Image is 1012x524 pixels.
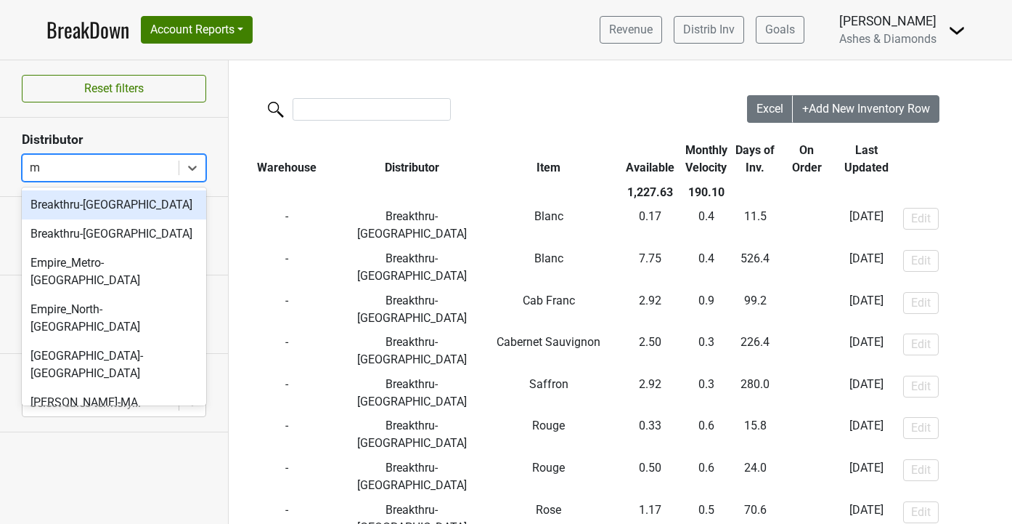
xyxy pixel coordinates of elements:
td: [DATE] [833,205,899,247]
td: - [229,289,346,331]
a: Distrib Inv [674,16,744,44]
td: - [780,330,833,372]
td: - [229,330,346,372]
th: Available: activate to sort column ascending [619,138,682,180]
td: - [780,414,833,456]
span: Rose [536,503,561,517]
td: 2.92 [619,289,682,331]
td: 0.33 [619,414,682,456]
td: 0.4 [682,246,731,289]
td: 280.0 [730,372,780,414]
td: - [229,246,346,289]
a: BreakDown [46,15,129,45]
h3: Distributor [22,132,206,148]
span: Cab Franc [523,294,575,307]
div: Breakthru-[GEOGRAPHIC_DATA] [22,190,206,219]
td: 0.6 [682,414,731,456]
td: Breakthru-[GEOGRAPHIC_DATA] [346,205,478,247]
a: Goals [756,16,804,44]
td: - [229,456,346,498]
th: Monthly Velocity: activate to sort column ascending [682,138,731,180]
td: Breakthru-[GEOGRAPHIC_DATA] [346,456,478,498]
td: [DATE] [833,372,899,414]
div: [PERSON_NAME]-MA [22,388,206,417]
th: Distributor: activate to sort column ascending [346,138,478,180]
td: [DATE] [833,414,899,456]
th: Days of Inv.: activate to sort column ascending [730,138,780,180]
td: - [780,372,833,414]
td: - [780,246,833,289]
button: Edit [903,376,939,398]
div: [GEOGRAPHIC_DATA]-[GEOGRAPHIC_DATA] [22,342,206,388]
td: Breakthru-[GEOGRAPHIC_DATA] [346,246,478,289]
div: Breakthru-[GEOGRAPHIC_DATA] [22,219,206,249]
td: 0.17 [619,205,682,247]
td: 0.50 [619,456,682,498]
td: Breakthru-[GEOGRAPHIC_DATA] [346,372,478,414]
td: Breakthru-[GEOGRAPHIC_DATA] [346,330,478,372]
td: 0.3 [682,372,731,414]
button: Edit [903,501,939,523]
td: 7.75 [619,246,682,289]
td: Breakthru-[GEOGRAPHIC_DATA] [346,414,478,456]
th: On Order: activate to sort column ascending [780,138,833,180]
button: Edit [903,250,939,272]
td: 226.4 [730,330,780,372]
button: +Add New Inventory Row [793,95,939,123]
td: 2.92 [619,372,682,414]
td: - [780,289,833,331]
a: Revenue [600,16,662,44]
th: Warehouse: activate to sort column ascending [229,138,346,180]
td: - [780,205,833,247]
button: Edit [903,417,939,439]
span: Blanc [534,209,563,223]
td: 2.50 [619,330,682,372]
td: 15.8 [730,414,780,456]
span: +Add New Inventory Row [802,102,930,116]
span: Ashes & Diamonds [839,32,936,46]
td: Breakthru-[GEOGRAPHIC_DATA] [346,289,478,331]
th: 1,227.63 [619,180,682,205]
td: 0.6 [682,456,731,498]
td: 0.3 [682,330,731,372]
td: 24.0 [730,456,780,498]
button: Edit [903,334,939,355]
button: Account Reports [141,16,253,44]
td: 526.4 [730,246,780,289]
td: 0.9 [682,289,731,331]
td: 99.2 [730,289,780,331]
td: - [229,372,346,414]
div: Empire_Metro-[GEOGRAPHIC_DATA] [22,249,206,295]
span: Rouge [532,461,565,475]
td: [DATE] [833,456,899,498]
th: 190.10 [682,180,731,205]
span: Saffron [529,377,568,391]
th: Last Updated: activate to sort column ascending [833,138,899,180]
img: Dropdown Menu [948,22,966,39]
button: Edit [903,459,939,481]
td: - [780,456,833,498]
td: - [229,414,346,456]
span: Cabernet Sauvignon [497,335,600,349]
td: 11.5 [730,205,780,247]
td: [DATE] [833,289,899,331]
div: [PERSON_NAME] [839,12,936,31]
td: [DATE] [833,330,899,372]
button: Reset filters [22,75,206,102]
button: Excel [747,95,793,123]
button: Edit [903,208,939,230]
th: Item: activate to sort column ascending [478,138,619,180]
td: - [229,205,346,247]
span: Blanc [534,251,563,265]
td: [DATE] [833,246,899,289]
div: Empire_North-[GEOGRAPHIC_DATA] [22,295,206,342]
span: Rouge [532,419,565,432]
td: 0.4 [682,205,731,247]
button: Edit [903,292,939,314]
span: Excel [756,102,783,116]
